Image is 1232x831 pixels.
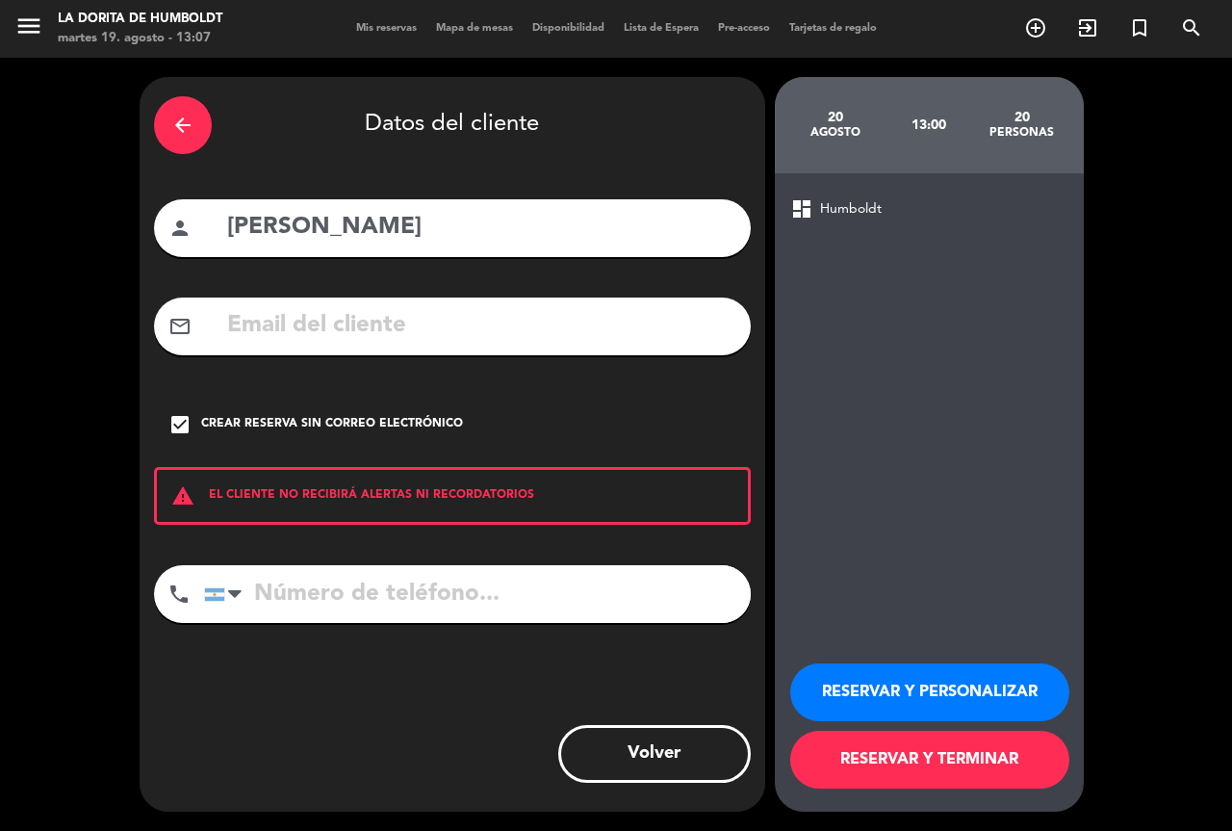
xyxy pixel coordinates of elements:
span: Pre-acceso [708,23,780,34]
div: La Dorita de Humboldt [58,10,222,29]
i: warning [157,484,209,507]
div: EL CLIENTE NO RECIBIRÁ ALERTAS NI RECORDATORIOS [154,467,751,525]
i: phone [167,583,191,606]
i: search [1180,16,1203,39]
div: 13:00 [882,91,975,159]
span: Mapa de mesas [426,23,523,34]
div: Datos del cliente [154,91,751,159]
i: person [168,217,192,240]
i: check_box [168,413,192,436]
div: 20 [975,110,1068,125]
i: add_circle_outline [1024,16,1047,39]
i: mail_outline [168,315,192,338]
span: Humboldt [820,198,882,221]
span: Lista de Espera [614,23,708,34]
div: 20 [789,110,883,125]
input: Nombre del cliente [225,208,736,247]
span: Mis reservas [346,23,426,34]
div: Crear reserva sin correo electrónico [201,415,463,434]
button: RESERVAR Y TERMINAR [790,731,1069,789]
button: Volver [558,725,751,783]
i: exit_to_app [1076,16,1099,39]
i: turned_in_not [1128,16,1151,39]
span: Disponibilidad [523,23,614,34]
i: menu [14,12,43,40]
div: personas [975,125,1068,141]
input: Número de teléfono... [204,565,751,623]
div: martes 19. agosto - 13:07 [58,29,222,48]
input: Email del cliente [225,306,736,346]
div: Argentina: +54 [205,566,249,622]
span: dashboard [790,197,813,221]
button: RESERVAR Y PERSONALIZAR [790,663,1069,721]
span: Tarjetas de regalo [780,23,886,34]
button: menu [14,12,43,47]
div: agosto [789,125,883,141]
i: arrow_back [171,114,194,137]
